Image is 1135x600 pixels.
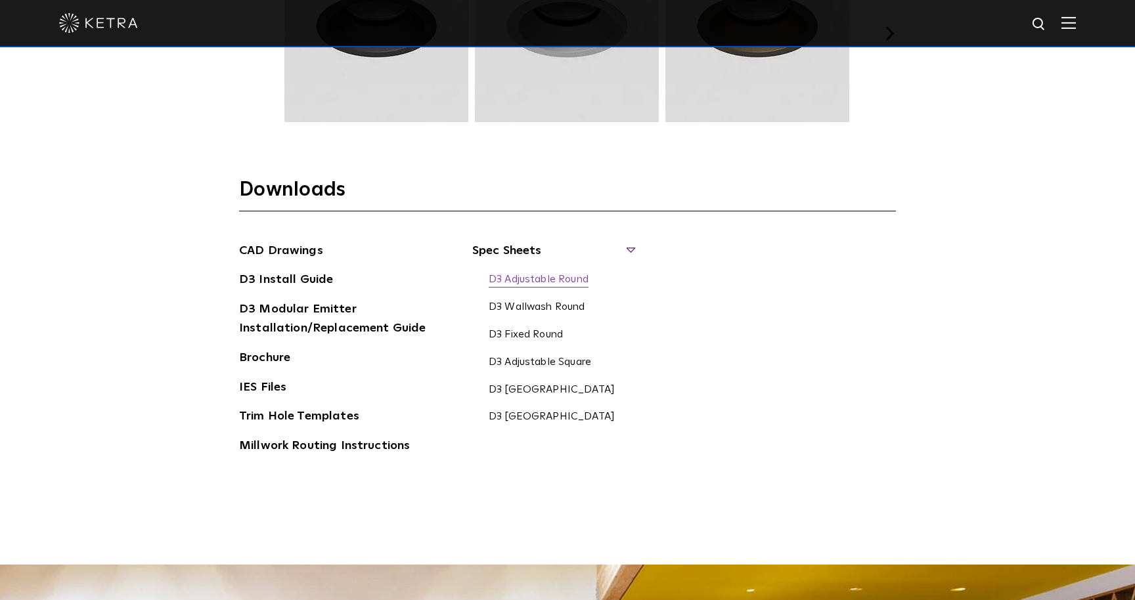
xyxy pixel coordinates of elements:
a: D3 Install Guide [239,270,333,291]
a: IES Files [239,378,286,399]
img: Hamburger%20Nav.svg [1061,16,1076,29]
a: D3 Modular Emitter Installation/Replacement Guide [239,300,436,340]
a: D3 Wallwash Round [489,301,585,315]
a: Trim Hole Templates [239,407,359,428]
img: search icon [1031,16,1048,33]
img: ketra-logo-2019-white [59,13,138,33]
a: Millwork Routing Instructions [239,437,410,458]
a: D3 Adjustable Square [489,356,591,370]
a: D3 Adjustable Round [489,273,589,288]
a: D3 [GEOGRAPHIC_DATA] [489,383,615,398]
h3: Downloads [239,177,896,211]
span: Spec Sheets [472,242,633,270]
a: Brochure [239,349,290,370]
a: D3 [GEOGRAPHIC_DATA] [489,410,615,425]
a: D3 Fixed Round [489,328,563,343]
a: CAD Drawings [239,242,323,263]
